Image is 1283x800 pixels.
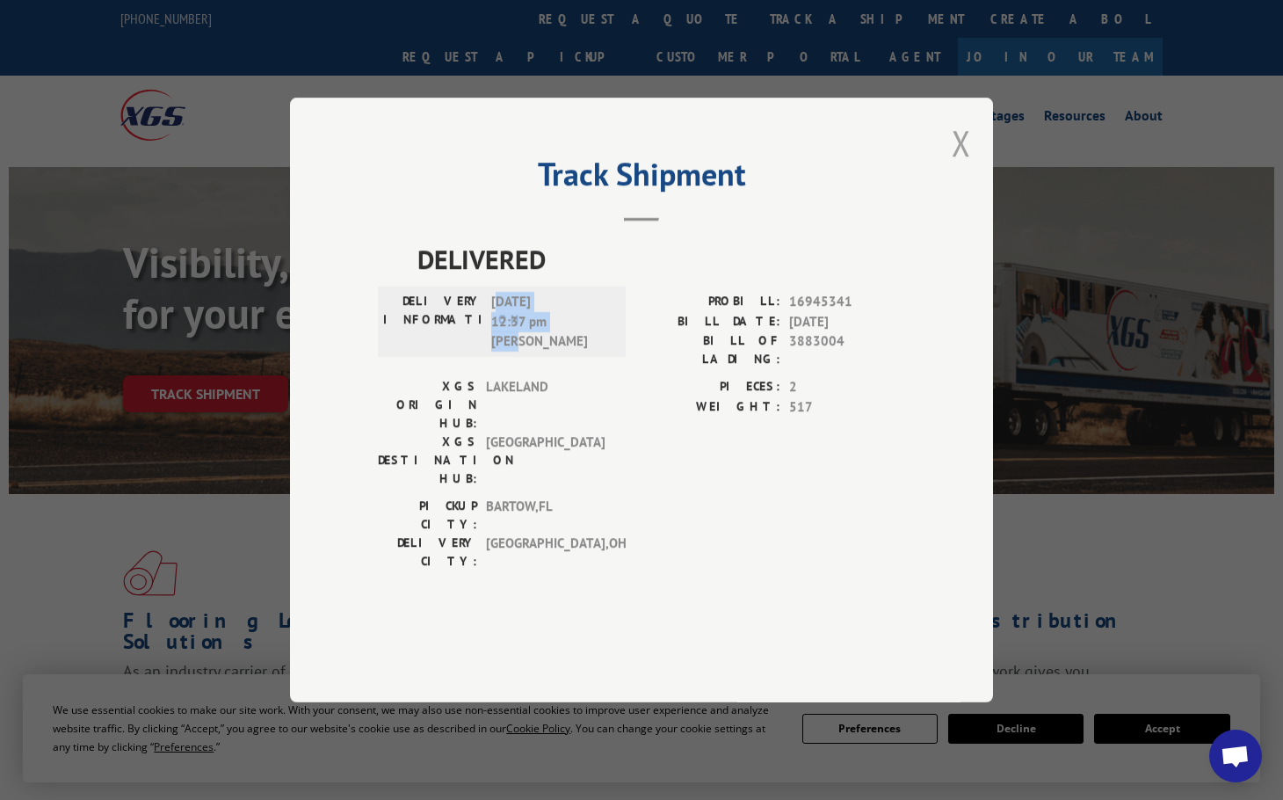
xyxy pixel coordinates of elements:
label: BILL DATE: [641,312,780,332]
label: BILL OF LADING: [641,331,780,368]
label: PROBILL: [641,292,780,312]
button: Close modal [952,120,971,166]
span: LAKELAND [486,377,605,433]
label: XGS ORIGIN HUB: [378,377,477,433]
label: WEIGHT: [641,397,780,418]
h2: Track Shipment [378,162,905,195]
label: PIECES: [641,377,780,397]
span: 16945341 [789,292,905,312]
span: 517 [789,397,905,418]
div: Open chat [1209,730,1262,782]
span: 2 [789,377,905,397]
span: DELIVERED [417,239,905,279]
label: DELIVERY INFORMATION: [383,292,482,352]
span: BARTOW , FL [486,497,605,534]
label: DELIVERY CITY: [378,534,477,571]
span: [GEOGRAPHIC_DATA] [486,433,605,488]
span: [GEOGRAPHIC_DATA] , OH [486,534,605,571]
label: XGS DESTINATION HUB: [378,433,477,488]
span: 3883004 [789,331,905,368]
span: [DATE] 12:37 pm [PERSON_NAME] [491,292,610,352]
span: [DATE] [789,312,905,332]
label: PICKUP CITY: [378,497,477,534]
